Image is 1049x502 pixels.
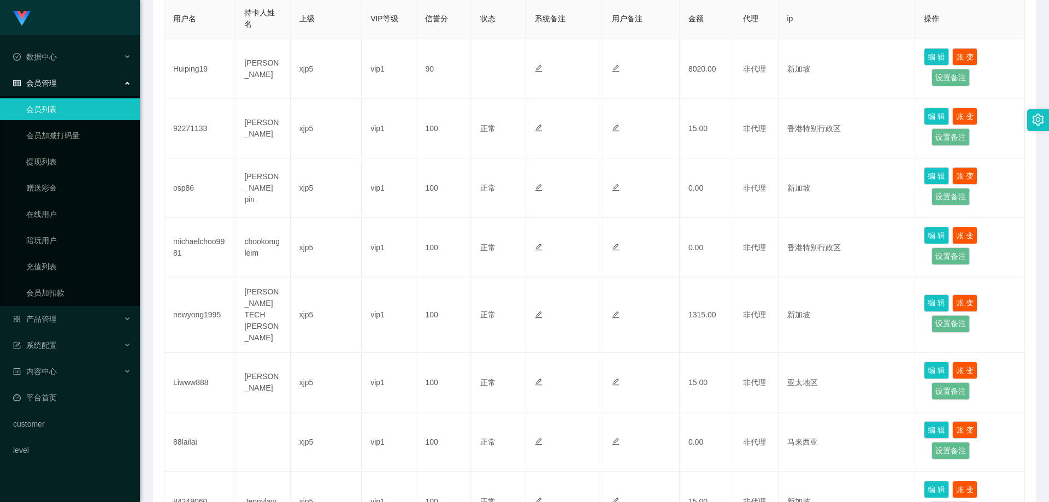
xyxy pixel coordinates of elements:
[779,412,916,472] td: 马来西亚
[952,421,977,439] button: 账 变
[932,247,970,265] button: 设置备注
[13,387,131,409] a: 图标: dashboard平台首页
[480,184,496,192] span: 正常
[924,227,949,244] button: 编 辑
[535,14,565,23] span: 系统备注
[362,353,416,412] td: vip1
[952,48,977,66] button: 账 变
[612,14,643,23] span: 用户备注
[235,158,290,218] td: [PERSON_NAME] pin
[612,311,620,318] i: 图标: edit
[612,124,620,132] i: 图标: edit
[535,438,543,445] i: 图标: edit
[291,218,362,277] td: xjp5
[164,412,235,472] td: 88lailai
[924,108,949,125] button: 编 辑
[164,218,235,277] td: michaelchoo9981
[1032,114,1044,126] i: 图标: setting
[13,368,21,375] i: 图标: profile
[291,99,362,158] td: xjp5
[362,277,416,353] td: vip1
[480,14,496,23] span: 状态
[26,151,131,173] a: 提现列表
[362,218,416,277] td: vip1
[924,167,949,185] button: 编 辑
[362,158,416,218] td: vip1
[743,310,766,319] span: 非代理
[924,421,949,439] button: 编 辑
[932,128,970,146] button: 设置备注
[924,14,939,23] span: 操作
[13,439,131,461] a: level
[13,367,57,376] span: 内容中心
[680,39,734,99] td: 8020.00
[612,184,620,191] i: 图标: edit
[291,39,362,99] td: xjp5
[932,315,970,333] button: 设置备注
[235,39,290,99] td: [PERSON_NAME]
[952,227,977,244] button: 账 变
[425,14,448,23] span: 信誉分
[13,53,21,61] i: 图标: check-circle-o
[932,188,970,205] button: 设置备注
[952,294,977,312] button: 账 变
[680,353,734,412] td: 15.00
[480,438,496,446] span: 正常
[952,167,977,185] button: 账 变
[779,218,916,277] td: 香港特别行政区
[779,353,916,412] td: 亚太地区
[612,438,620,445] i: 图标: edit
[291,277,362,353] td: xjp5
[680,99,734,158] td: 15.00
[13,341,21,349] i: 图标: form
[26,177,131,199] a: 赠送彩金
[535,243,543,251] i: 图标: edit
[743,438,766,446] span: 非代理
[612,243,620,251] i: 图标: edit
[612,378,620,386] i: 图标: edit
[416,353,471,412] td: 100
[680,158,734,218] td: 0.00
[26,203,131,225] a: 在线用户
[13,315,21,323] i: 图标: appstore-o
[688,14,704,23] span: 金额
[13,341,57,350] span: 系统配置
[535,124,543,132] i: 图标: edit
[164,277,235,353] td: newyong1995
[743,124,766,133] span: 非代理
[235,353,290,412] td: [PERSON_NAME]
[291,158,362,218] td: xjp5
[680,277,734,353] td: 1315.00
[779,39,916,99] td: 新加坡
[480,124,496,133] span: 正常
[416,218,471,277] td: 100
[244,8,275,28] span: 持卡人姓名
[779,99,916,158] td: 香港特别行政区
[416,99,471,158] td: 100
[743,184,766,192] span: 非代理
[26,282,131,304] a: 会员加扣款
[932,442,970,459] button: 设置备注
[13,79,21,87] i: 图标: table
[299,14,315,23] span: 上级
[291,412,362,472] td: xjp5
[416,158,471,218] td: 100
[26,229,131,251] a: 陪玩用户
[370,14,398,23] span: VIP等级
[13,79,57,87] span: 会员管理
[743,243,766,252] span: 非代理
[924,362,949,379] button: 编 辑
[743,64,766,73] span: 非代理
[164,99,235,158] td: 92271133
[235,99,290,158] td: [PERSON_NAME]
[164,39,235,99] td: Huiping19
[924,48,949,66] button: 编 辑
[362,39,416,99] td: vip1
[680,218,734,277] td: 0.00
[952,362,977,379] button: 账 变
[235,277,290,353] td: [PERSON_NAME] TECH [PERSON_NAME]
[480,378,496,387] span: 正常
[416,412,471,472] td: 100
[13,315,57,323] span: 产品管理
[164,353,235,412] td: Liwww888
